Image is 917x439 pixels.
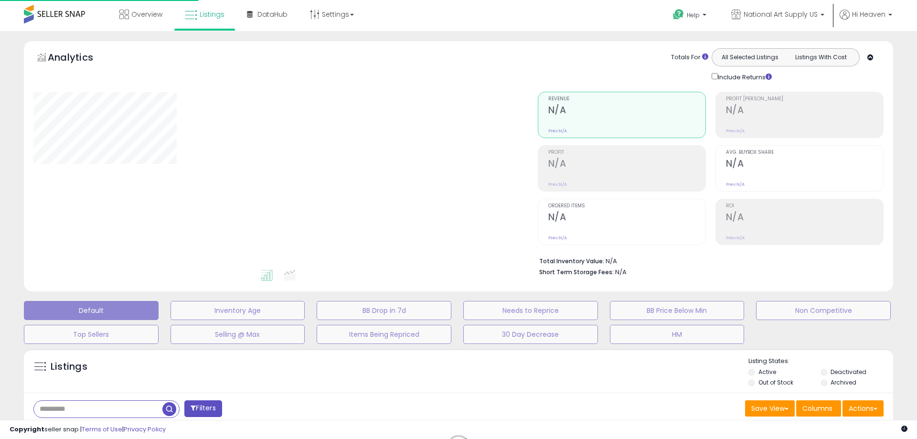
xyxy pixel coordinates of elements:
i: Get Help [672,9,684,21]
span: Ordered Items [548,203,705,209]
b: Short Term Storage Fees: [539,268,614,276]
small: Prev: N/A [726,235,745,241]
button: Items Being Repriced [317,325,451,344]
h2: N/A [548,105,705,118]
h5: Analytics [48,51,112,66]
button: BB Drop in 7d [317,301,451,320]
span: DataHub [257,10,288,19]
span: Help [687,11,700,19]
span: N/A [615,268,627,277]
div: seller snap | | [10,425,166,434]
button: HM [610,325,745,344]
small: Prev: N/A [726,182,745,187]
span: Hi Heaven [852,10,885,19]
button: Listings With Cost [785,51,856,64]
li: N/A [539,255,876,266]
span: Revenue [548,96,705,102]
span: Listings [200,10,224,19]
button: Inventory Age [171,301,305,320]
b: Total Inventory Value: [539,257,604,265]
small: Prev: N/A [548,235,567,241]
h2: N/A [548,158,705,171]
button: Needs to Reprice [463,301,598,320]
span: Avg. Buybox Share [726,150,883,155]
button: 30 Day Decrease [463,325,598,344]
button: BB Price Below Min [610,301,745,320]
div: Totals For [671,53,708,62]
h2: N/A [726,212,883,225]
h2: N/A [726,105,883,118]
button: Default [24,301,159,320]
small: Prev: N/A [548,182,567,187]
strong: Copyright [10,425,44,434]
button: Selling @ Max [171,325,305,344]
span: Overview [131,10,162,19]
h2: N/A [726,158,883,171]
span: Profit [PERSON_NAME] [726,96,883,102]
span: Profit [548,150,705,155]
button: Top Sellers [24,325,159,344]
small: Prev: N/A [726,128,745,134]
small: Prev: N/A [548,128,567,134]
a: Help [665,1,716,31]
a: Hi Heaven [840,10,892,31]
span: National Art Supply US [744,10,818,19]
button: Non Competitive [756,301,891,320]
h2: N/A [548,212,705,225]
span: ROI [726,203,883,209]
div: Include Returns [704,71,783,82]
button: All Selected Listings [714,51,786,64]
